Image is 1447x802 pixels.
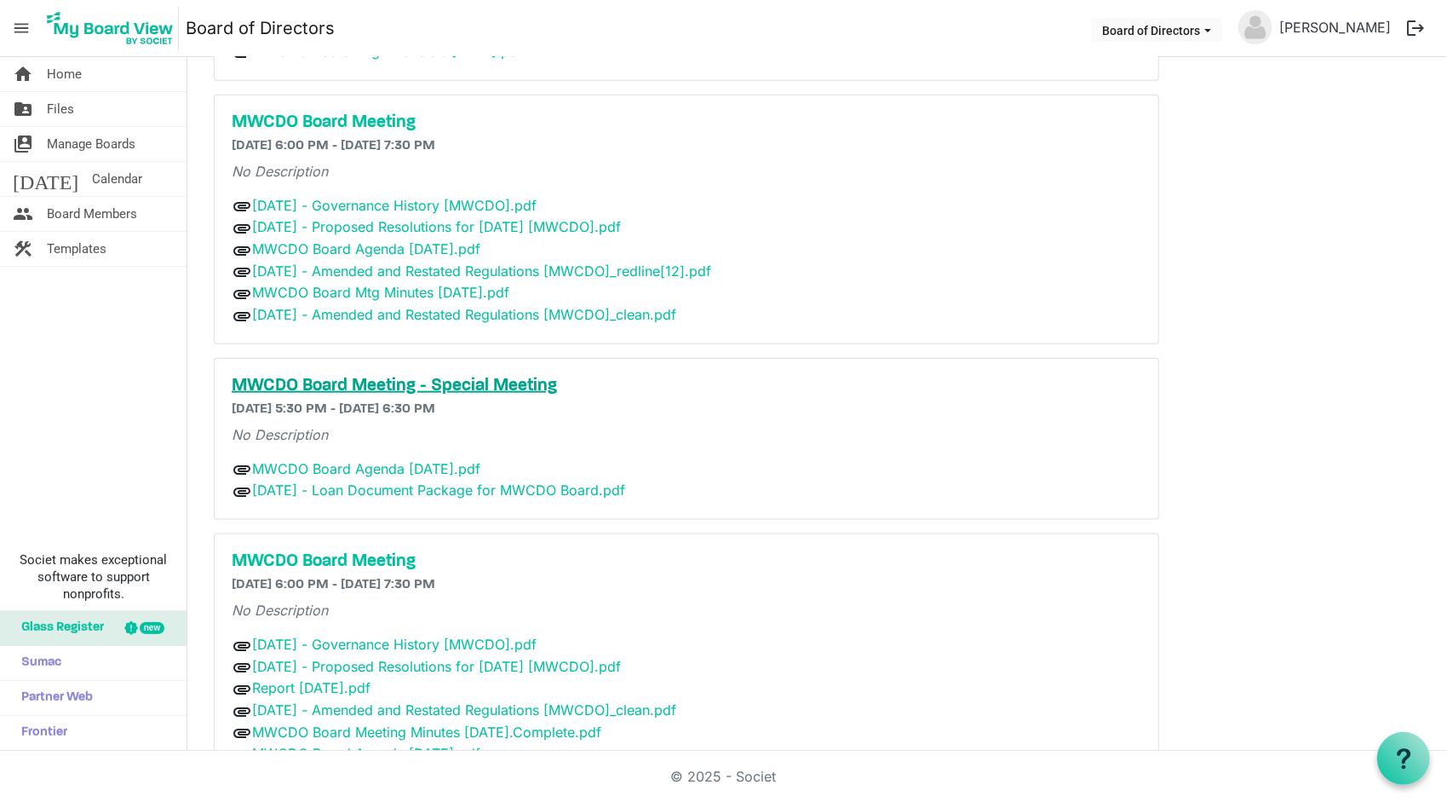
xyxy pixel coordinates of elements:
[252,218,621,235] a: [DATE] - Proposed Resolutions for [DATE] [MWCDO].pdf
[232,745,252,765] span: attachment
[140,622,164,634] div: new
[232,577,1141,593] h6: [DATE] 6:00 PM - [DATE] 7:30 PM
[671,768,777,785] a: © 2025 - Societ
[42,7,186,49] a: My Board View Logo
[13,127,33,161] span: switch_account
[13,611,104,645] span: Glass Register
[232,240,252,261] span: attachment
[42,7,179,49] img: My Board View Logo
[252,197,537,214] a: [DATE] - Governance History [MWCDO].pdf
[232,459,252,480] span: attachment
[186,11,335,45] a: Board of Directors
[252,284,509,301] a: MWCDO Board Mtg Minutes [DATE].pdf
[252,724,601,741] a: MWCDO Board Meeting Minutes [DATE].Complete.pdf
[92,162,142,196] span: Calendar
[13,57,33,91] span: home
[232,401,1141,418] h6: [DATE] 5:30 PM - [DATE] 6:30 PM
[13,716,67,750] span: Frontier
[252,482,625,499] a: [DATE] - Loan Document Package for MWCDO Board.pdf
[252,701,676,718] a: [DATE] - Amended and Restated Regulations [MWCDO]_clean.pdf
[13,162,78,196] span: [DATE]
[232,424,1141,445] p: No Description
[232,551,1141,572] a: MWCDO Board Meeting
[232,138,1141,154] h6: [DATE] 6:00 PM - [DATE] 7:30 PM
[252,460,480,477] a: MWCDO Board Agenda [DATE].pdf
[232,161,1141,182] p: No Description
[252,240,480,257] a: MWCDO Board Agenda [DATE].pdf
[232,218,252,239] span: attachment
[47,57,82,91] span: Home
[232,723,252,743] span: attachment
[47,232,106,266] span: Templates
[232,679,252,700] span: attachment
[1238,10,1272,44] img: no-profile-picture.svg
[232,196,252,216] span: attachment
[232,113,1141,133] a: MWCDO Board Meeting
[47,197,137,231] span: Board Members
[1091,18,1222,42] button: Board of Directors dropdownbutton
[232,262,252,282] span: attachment
[232,376,1141,396] a: MWCDO Board Meeting - Special Meeting
[8,551,179,603] span: Societ makes exceptional software to support nonprofits.
[47,127,135,161] span: Manage Boards
[1272,10,1398,44] a: [PERSON_NAME]
[232,657,252,678] span: attachment
[1398,10,1433,46] button: logout
[252,658,621,675] a: [DATE] - Proposed Resolutions for [DATE] [MWCDO].pdf
[252,636,537,653] a: [DATE] - Governance History [MWCDO].pdf
[13,92,33,126] span: folder_shared
[13,681,93,715] span: Partner Web
[232,306,252,326] span: attachment
[252,679,370,696] a: Report [DATE].pdf
[5,12,37,44] span: menu
[13,197,33,231] span: people
[252,263,711,280] a: [DATE] - Amended and Restated Regulations [MWCDO]_redline[12].pdf
[252,306,676,323] a: [DATE] - Amended and Restated Regulations [MWCDO]_clean.pdf
[232,636,252,656] span: attachment
[13,646,61,680] span: Sumac
[232,600,1141,620] p: No Description
[13,232,33,266] span: construction
[232,482,252,502] span: attachment
[232,701,252,722] span: attachment
[252,745,480,762] a: MWCDO Board Agenda [DATE].pdf
[47,92,74,126] span: Files
[232,284,252,304] span: attachment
